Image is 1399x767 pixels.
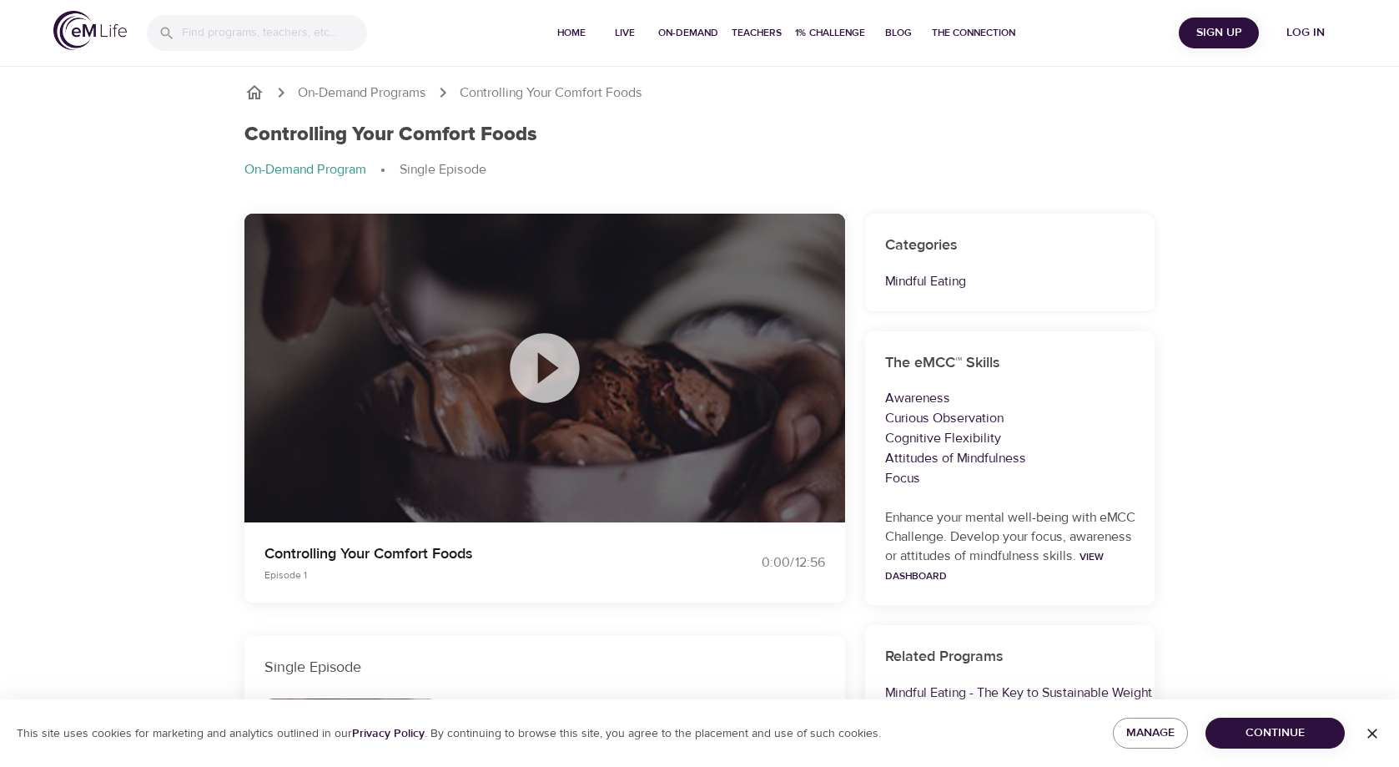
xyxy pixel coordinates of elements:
[1185,23,1252,43] span: Sign Up
[1126,723,1175,744] span: Manage
[1266,18,1346,48] button: Log in
[400,160,486,179] p: Single Episode
[885,645,1135,669] h6: Related Programs
[700,553,825,573] div: 0:00 / 12:56
[244,83,1155,103] nav: breadcrumb
[885,271,1135,291] p: Mindful Eating
[244,160,1155,180] nav: breadcrumb
[264,568,680,583] p: Episode 1
[460,83,642,103] p: Controlling Your Comfort Foods
[885,448,1135,468] p: Attitudes of Mindfulness
[53,11,127,50] img: logo
[1205,718,1345,749] button: Continue
[885,684,1183,701] a: Mindful Eating - The Key to Sustainable Weight Loss
[885,388,1135,408] p: Awareness
[1219,723,1331,744] span: Continue
[885,408,1135,428] p: Curious Observation
[658,24,718,42] span: On-Demand
[932,24,1015,42] span: The Connection
[885,428,1135,448] p: Cognitive Flexibility
[732,24,782,42] span: Teachers
[244,160,366,179] p: On-Demand Program
[885,234,1135,258] h6: Categories
[298,83,426,103] a: On-Demand Programs
[264,656,825,679] p: Single Episode
[182,15,367,51] input: Find programs, teachers, etc...
[605,24,645,42] span: Live
[885,468,1135,488] p: Focus
[551,24,591,42] span: Home
[1113,718,1188,749] button: Manage
[264,542,680,565] p: Controlling Your Comfort Foods
[885,351,1135,376] h6: The eMCC™ Skills
[1179,18,1259,48] button: Sign Up
[885,508,1135,585] p: Enhance your mental well-being with eMCC Challenge. Develop your focus, awareness or attitudes of...
[1272,23,1339,43] span: Log in
[244,123,537,147] h1: Controlling Your Comfort Foods
[795,24,865,42] span: 1% Challenge
[352,726,425,741] a: Privacy Policy
[878,24,918,42] span: Blog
